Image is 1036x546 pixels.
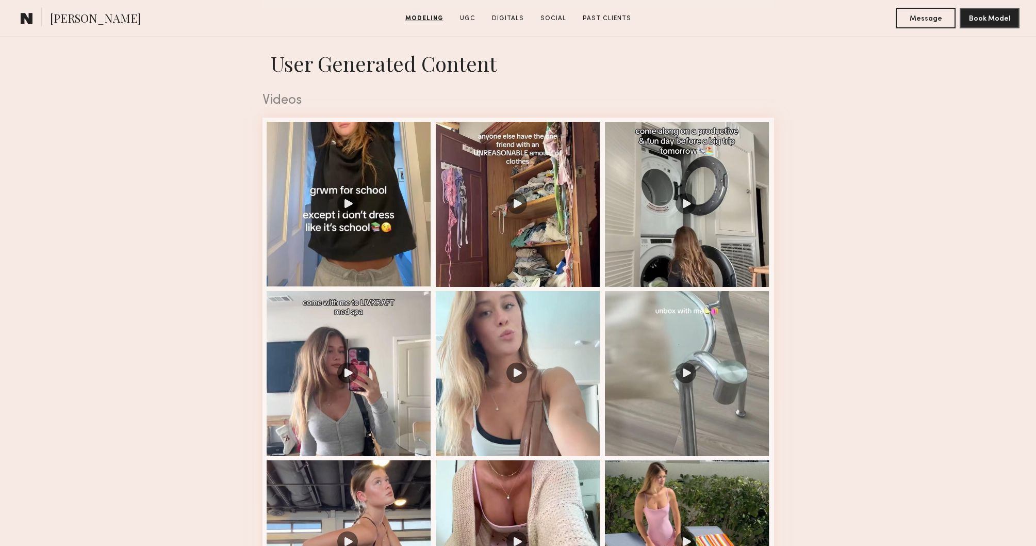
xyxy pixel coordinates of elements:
h1: User Generated Content [254,50,782,77]
a: Book Model [960,13,1019,22]
div: Videos [262,94,774,107]
a: Social [536,14,570,23]
a: Digitals [488,14,528,23]
button: Book Model [960,8,1019,28]
a: UGC [456,14,480,23]
button: Message [896,8,956,28]
span: [PERSON_NAME] [50,10,141,28]
a: Modeling [401,14,448,23]
a: Past Clients [579,14,635,23]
